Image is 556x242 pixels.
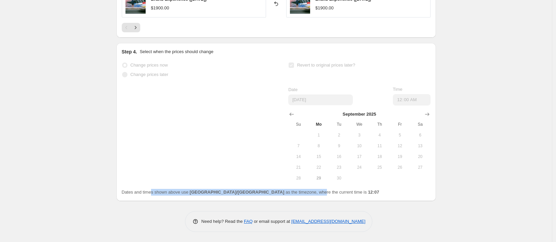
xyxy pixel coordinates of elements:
[332,154,346,159] span: 16
[390,130,410,140] button: Friday September 5 2025
[288,151,308,162] button: Sunday September 14 2025
[311,122,326,127] span: Mo
[368,190,379,195] b: 12:07
[288,140,308,151] button: Sunday September 7 2025
[372,122,387,127] span: Th
[311,165,326,170] span: 22
[393,143,407,149] span: 12
[422,110,432,119] button: Show next month, October 2025
[309,140,329,151] button: Monday September 8 2025
[352,122,367,127] span: We
[288,119,308,130] th: Sunday
[122,190,379,195] span: Dates and times shown above use as the timezone, where the current time is
[291,122,306,127] span: Su
[352,143,367,149] span: 10
[291,165,306,170] span: 21
[190,190,284,195] b: [GEOGRAPHIC_DATA]/[GEOGRAPHIC_DATA]
[372,132,387,138] span: 4
[297,63,355,68] span: Revert to original prices later?
[311,175,326,181] span: 29
[288,94,353,105] input: 9/29/2025
[352,132,367,138] span: 3
[288,162,308,173] button: Sunday September 21 2025
[287,110,296,119] button: Show previous month, August 2025
[410,119,430,130] th: Saturday
[329,173,349,184] button: Tuesday September 30 2025
[329,119,349,130] th: Tuesday
[413,143,428,149] span: 13
[332,175,346,181] span: 30
[140,48,213,55] p: Select when the prices should change
[393,94,431,106] input: 12:00
[329,162,349,173] button: Tuesday September 23 2025
[309,130,329,140] button: Monday September 1 2025
[201,219,244,224] span: Need help? Read the
[151,5,169,11] div: $1900.00
[413,122,428,127] span: Sa
[352,165,367,170] span: 24
[390,162,410,173] button: Friday September 26 2025
[309,162,329,173] button: Monday September 22 2025
[288,87,297,92] span: Date
[369,119,390,130] th: Thursday
[410,162,430,173] button: Saturday September 27 2025
[390,151,410,162] button: Friday September 19 2025
[372,154,387,159] span: 18
[369,162,390,173] button: Thursday September 25 2025
[309,173,329,184] button: Today Monday September 29 2025
[349,140,369,151] button: Wednesday September 10 2025
[122,48,137,55] h2: Step 4.
[291,219,365,224] a: [EMAIL_ADDRESS][DOMAIN_NAME]
[393,154,407,159] span: 19
[311,143,326,149] span: 8
[369,130,390,140] button: Thursday September 4 2025
[390,119,410,130] th: Friday
[410,130,430,140] button: Saturday September 6 2025
[332,132,346,138] span: 2
[316,5,334,11] div: $1900.00
[413,154,428,159] span: 20
[332,143,346,149] span: 9
[372,165,387,170] span: 25
[131,63,168,68] span: Change prices now
[393,122,407,127] span: Fr
[329,130,349,140] button: Tuesday September 2 2025
[393,87,402,92] span: Time
[349,162,369,173] button: Wednesday September 24 2025
[288,173,308,184] button: Sunday September 28 2025
[131,23,140,32] button: Next
[393,165,407,170] span: 26
[390,140,410,151] button: Friday September 12 2025
[332,122,346,127] span: Tu
[291,154,306,159] span: 14
[309,151,329,162] button: Monday September 15 2025
[329,140,349,151] button: Tuesday September 9 2025
[349,119,369,130] th: Wednesday
[352,154,367,159] span: 17
[393,132,407,138] span: 5
[349,151,369,162] button: Wednesday September 17 2025
[291,143,306,149] span: 7
[291,175,306,181] span: 28
[410,151,430,162] button: Saturday September 20 2025
[122,23,140,32] nav: Pagination
[311,154,326,159] span: 15
[253,219,291,224] span: or email support at
[413,165,428,170] span: 27
[244,219,253,224] a: FAQ
[309,119,329,130] th: Monday
[369,140,390,151] button: Thursday September 11 2025
[329,151,349,162] button: Tuesday September 16 2025
[413,132,428,138] span: 6
[311,132,326,138] span: 1
[369,151,390,162] button: Thursday September 18 2025
[131,72,169,77] span: Change prices later
[410,140,430,151] button: Saturday September 13 2025
[332,165,346,170] span: 23
[372,143,387,149] span: 11
[349,130,369,140] button: Wednesday September 3 2025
